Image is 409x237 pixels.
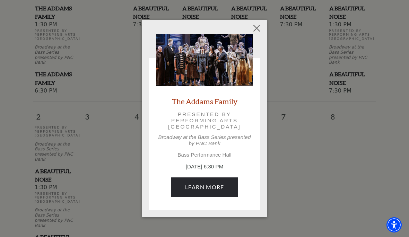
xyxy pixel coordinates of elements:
[156,34,253,86] img: The Addams Family
[156,134,253,147] p: Broadway at the Bass Series presented by PNC Bank
[250,21,263,35] button: Close
[156,163,253,171] p: [DATE] 6:30 PM
[171,177,238,197] a: October 26, 6:30 PM Learn More
[166,111,243,130] p: Presented by Performing Arts [GEOGRAPHIC_DATA]
[386,217,402,232] div: Accessibility Menu
[172,97,237,106] a: The Addams Family
[156,152,253,158] p: Bass Performance Hall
